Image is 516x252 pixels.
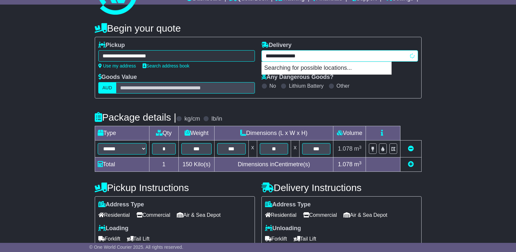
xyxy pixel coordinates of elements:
label: Unloading [265,225,301,232]
td: Dimensions in Centimetre(s) [215,157,333,172]
label: Delivery [261,42,292,49]
p: Searching for possible locations... [262,62,391,74]
td: x [248,141,257,157]
span: Commercial [303,210,337,220]
td: Dimensions (L x W x H) [215,126,333,141]
td: Type [95,126,149,141]
a: Use my address [98,63,136,68]
td: Total [95,157,149,172]
label: Lithium Battery [289,83,324,89]
span: Residential [98,210,130,220]
label: Address Type [98,201,144,208]
span: Commercial [136,210,170,220]
span: m [354,161,362,168]
label: Loading [98,225,129,232]
span: m [354,145,362,152]
label: lb/in [211,115,222,123]
a: Search address book [143,63,189,68]
span: Forklift [265,234,287,244]
span: © One World Courier 2025. All rights reserved. [89,245,183,250]
td: Weight [179,126,215,141]
h4: Begin your quote [95,23,422,34]
td: x [291,141,299,157]
span: Air & Sea Depot [177,210,221,220]
label: Any Dangerous Goods? [261,74,334,81]
a: Remove this item [408,145,414,152]
span: 1.078 [338,145,353,152]
label: Other [337,83,350,89]
sup: 3 [359,145,362,150]
td: 1 [149,157,179,172]
label: kg/cm [184,115,200,123]
sup: 3 [359,160,362,165]
a: Add new item [408,161,414,168]
span: Tail Lift [127,234,150,244]
span: Air & Sea Depot [343,210,387,220]
td: Qty [149,126,179,141]
label: No [270,83,276,89]
h4: Pickup Instructions [95,182,255,193]
label: AUD [98,82,117,94]
label: Pickup [98,42,125,49]
label: Address Type [265,201,311,208]
h4: Delivery Instructions [261,182,422,193]
span: Tail Lift [294,234,316,244]
span: Forklift [98,234,120,244]
span: 1.078 [338,161,353,168]
td: Volume [333,126,366,141]
label: Goods Value [98,74,137,81]
span: 150 [183,161,192,168]
h4: Package details | [95,112,176,123]
td: Kilo(s) [179,157,215,172]
span: Residential [265,210,297,220]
